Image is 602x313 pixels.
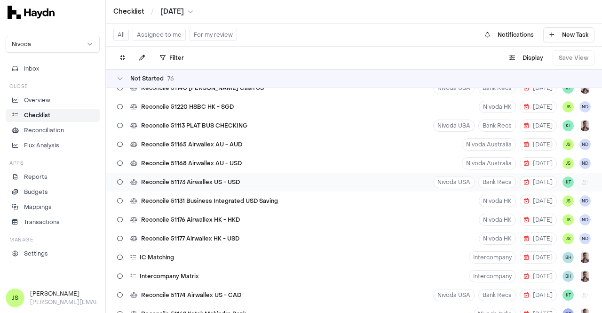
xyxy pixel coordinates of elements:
button: KT [562,177,574,188]
button: Nivoda Australia [462,138,516,151]
button: JP Smit [579,271,591,282]
p: Reconciliation [24,126,64,135]
button: Nivoda HK [479,233,516,245]
button: All [113,29,129,41]
h3: Apps [9,160,24,167]
span: Inbox [24,64,39,73]
p: Checklist [24,111,50,120]
button: Intercompany [469,270,516,282]
span: Reconcile 51140 [PERSON_NAME] Cash US [141,84,264,92]
button: ND [579,214,591,225]
button: BH [562,271,574,282]
button: Display [504,50,549,65]
p: [PERSON_NAME][EMAIL_ADDRESS][DOMAIN_NAME] [30,298,100,306]
p: Flux Analysis [24,141,59,150]
button: [DATE] [160,7,193,16]
button: JS [562,158,574,169]
button: [DATE] [520,82,557,94]
button: JS [562,139,574,150]
img: JP Smit [579,120,591,131]
span: [DATE] [524,178,553,186]
button: ND [579,233,591,244]
h3: [PERSON_NAME] [30,289,100,298]
button: For my review [190,29,237,41]
span: [DATE] [524,291,553,299]
button: JS [562,195,574,207]
button: Assigned to me [133,29,186,41]
span: 76 [167,75,174,82]
button: Nivoda HK [479,101,516,113]
span: Reconcile 51176 Airwallex HK - HKD [141,216,240,224]
p: Overview [24,96,50,104]
a: Settings [6,247,100,260]
nav: breadcrumb [113,7,193,16]
span: [DATE] [524,160,553,167]
span: Not Started [130,75,164,82]
span: [DATE] [524,103,553,111]
a: Budgets [6,185,100,199]
button: Nivoda USA [433,176,475,188]
button: KT [562,120,574,131]
button: Notifications [479,27,539,42]
span: [DATE] [524,84,553,92]
span: Reconcile 51131 Business Integrated USD Saving [141,197,278,205]
a: Mappings [6,201,100,214]
img: JP Smit [579,82,591,94]
span: Reconcile 51220 HSBC HK - SGD [141,103,234,111]
button: KT [562,289,574,301]
span: Reconcile 51165 Airwallex AU - AUD [141,141,242,148]
span: IC Matching [140,254,174,261]
span: Intercompany Matrix [140,273,199,280]
button: [DATE] [520,157,557,169]
span: JS [562,101,574,112]
img: JP Smit [579,252,591,263]
button: Nivoda Australia [462,157,516,169]
button: JS [562,214,574,225]
span: [DATE] [160,7,184,16]
button: KT [562,82,574,94]
span: / [149,7,156,16]
button: New Task [543,27,594,42]
p: Mappings [24,203,52,211]
button: [DATE] [520,101,557,113]
img: svg+xml,%3c [8,6,55,19]
span: [DATE] [524,141,553,148]
span: [DATE] [524,122,553,129]
span: Reconcile 51173 Airwallex US - USD [141,178,240,186]
span: JS [6,289,24,307]
span: [DATE] [524,254,553,261]
button: Nivoda HK [479,195,516,207]
button: Nivoda HK [479,214,516,226]
button: [DATE] [520,233,557,245]
button: Inbox [6,62,100,75]
span: [DATE] [524,197,553,205]
p: Settings [24,249,48,258]
button: JS [562,233,574,244]
span: Reconcile 51113 PLAT BUS CHECKING [141,122,247,129]
button: [DATE] [520,251,557,264]
a: Checklist [113,7,144,16]
button: BH [562,252,574,263]
button: [DATE] [520,120,557,132]
button: ND [579,195,591,207]
button: Nivoda USA [433,82,475,94]
button: [DATE] [520,289,557,301]
button: Intercompany [469,251,516,264]
button: [DATE] [520,138,557,151]
a: Reconciliation [6,124,100,137]
span: [DATE] [524,273,553,280]
span: Reconcile 51177 Airwallex HK - USD [141,235,239,242]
